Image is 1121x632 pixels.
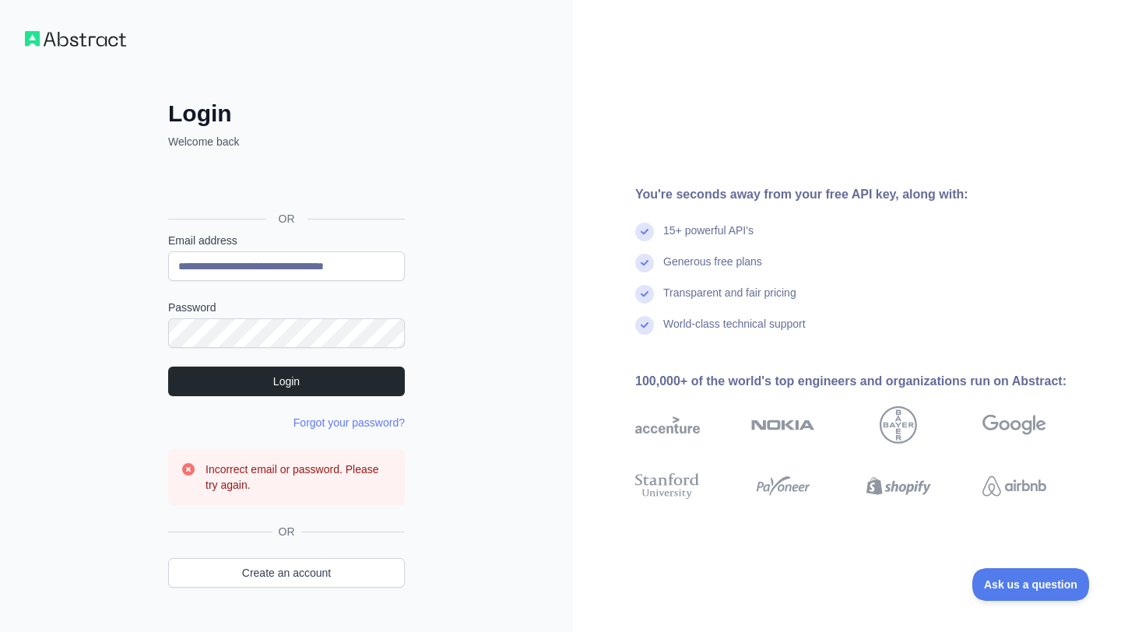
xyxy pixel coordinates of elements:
[635,285,654,304] img: check mark
[266,211,307,226] span: OR
[635,254,654,272] img: check mark
[160,167,409,201] iframe: Sign in with Google Button
[206,462,392,493] h3: Incorrect email or password. Please try again.
[751,470,816,502] img: payoneer
[168,558,405,588] a: Create an account
[751,406,816,444] img: nokia
[982,470,1047,502] img: airbnb
[635,223,654,241] img: check mark
[663,285,796,316] div: Transparent and fair pricing
[972,568,1090,601] iframe: Toggle Customer Support
[293,416,405,429] a: Forgot your password?
[25,31,126,47] img: Workflow
[168,100,405,128] h2: Login
[663,316,806,347] div: World-class technical support
[635,185,1096,204] div: You're seconds away from your free API key, along with:
[272,524,301,539] span: OR
[663,223,754,254] div: 15+ powerful API's
[168,134,405,149] p: Welcome back
[168,233,405,248] label: Email address
[635,406,700,444] img: accenture
[168,300,405,315] label: Password
[880,406,917,444] img: bayer
[635,470,700,502] img: stanford university
[635,316,654,335] img: check mark
[982,406,1047,444] img: google
[663,254,762,285] div: Generous free plans
[168,367,405,396] button: Login
[635,372,1096,391] div: 100,000+ of the world's top engineers and organizations run on Abstract:
[866,470,931,502] img: shopify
